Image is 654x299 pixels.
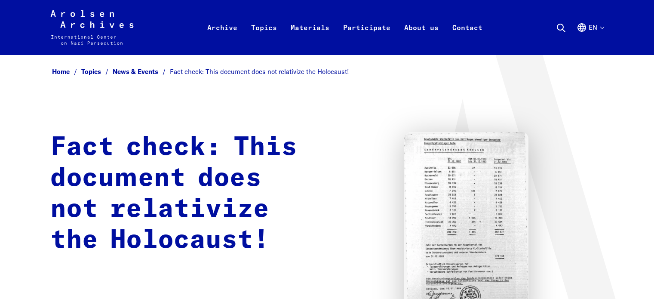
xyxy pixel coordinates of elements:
[113,68,170,76] a: News & Events
[244,21,284,55] a: Topics
[200,21,244,55] a: Archive
[170,68,349,76] span: Fact check: This document does not relativize the Holocaust!
[445,21,489,55] a: Contact
[200,10,489,45] nav: Primary
[81,68,113,76] a: Topics
[336,21,397,55] a: Participate
[284,21,336,55] a: Materials
[50,65,604,79] nav: Breadcrumb
[577,22,604,53] button: English, language selection
[397,21,445,55] a: About us
[52,68,81,76] a: Home
[50,132,312,256] h1: Fact check: This document does not relativize the Holocaust!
